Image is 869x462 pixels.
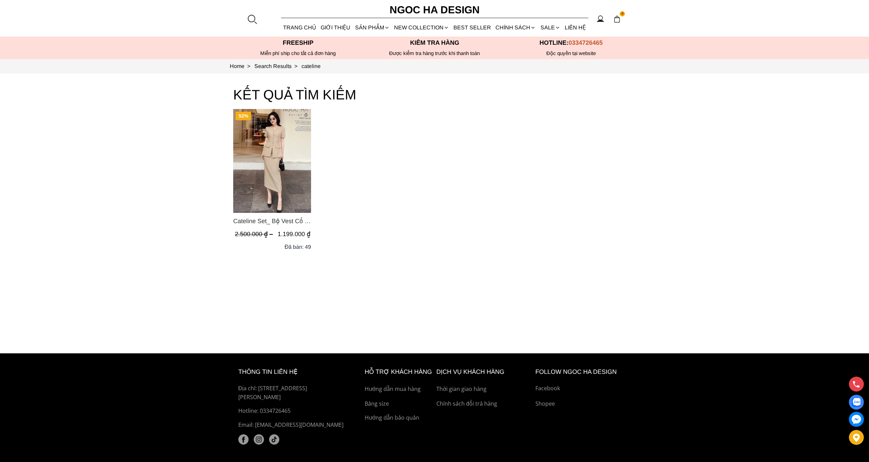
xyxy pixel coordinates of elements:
[319,18,353,37] a: GIỚI THIỆU
[451,18,493,37] a: BEST SELLER
[254,434,264,445] img: instagram
[269,434,279,445] a: tiktok
[620,11,625,17] span: 0
[238,384,349,402] p: Địa chỉ: [STREET_ADDRESS][PERSON_NAME]
[365,413,433,422] a: Hướng dẫn bảo quản
[233,84,636,106] h3: KẾT QUẢ TÌM KIẾM
[436,385,532,394] a: Thời gian giao hàng
[436,399,532,408] a: Chính sách đổi trả hàng
[254,63,302,69] a: Link to Search Results
[233,109,311,213] a: Product image - Cateline Set_ Bộ Vest Cổ V Đính Cúc Nhí Chân Váy Bút Chì BJ127
[383,2,486,18] a: Ngoc Ha Design
[503,50,640,56] h6: Độc quyền tại website
[233,216,311,226] span: Cateline Set_ Bộ Vest Cổ V Đính Cúc Nhí Chân Váy Bút Chì BJ127
[535,384,631,393] a: Facebook
[233,109,311,213] img: Cateline Set_ Bộ Vest Cổ V Đính Cúc Nhí Chân Váy Bút Chì BJ127
[284,243,311,251] div: Đã bán: 49
[849,412,864,427] a: messenger
[238,421,349,430] p: Email: [EMAIL_ADDRESS][DOMAIN_NAME]
[410,39,459,46] font: Kiểm tra hàng
[244,63,253,69] span: >
[230,39,366,46] p: Freeship
[353,18,392,37] div: SẢN PHẨM
[366,50,503,56] p: Được kiểm tra hàng trước khi thanh toán
[235,231,275,237] span: 2.500.000 ₫
[613,15,621,23] img: img-CART-ICON-ksit0nf1
[365,367,433,377] h6: hỗ trợ khách hàng
[233,216,311,226] a: Link to Cateline Set_ Bộ Vest Cổ V Đính Cúc Nhí Chân Váy Bút Chì BJ127
[365,399,433,408] a: Bảng size
[493,18,538,37] div: Chính sách
[292,63,300,69] span: >
[538,18,562,37] a: SALE
[852,398,860,407] img: Display image
[535,399,631,408] a: Shopee
[230,50,366,56] div: Miễn phí ship cho tất cả đơn hàng
[302,63,321,69] a: Link to cateline
[503,39,640,46] p: Hotline:
[238,407,349,416] a: Hotline: 0334726465
[238,434,249,445] a: facebook (1)
[230,63,254,69] a: Link to Home
[562,18,588,37] a: LIÊN HỆ
[436,367,532,377] h6: Dịch vụ khách hàng
[535,367,631,377] h6: Follow ngoc ha Design
[392,18,451,37] a: NEW COLLECTION
[238,367,349,377] h6: thông tin liên hệ
[365,385,433,394] a: Hướng dẫn mua hàng
[849,395,864,410] a: Display image
[281,18,319,37] a: TRANG CHỦ
[569,39,603,46] span: 0334726465
[278,231,310,237] span: 1.199.000 ₫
